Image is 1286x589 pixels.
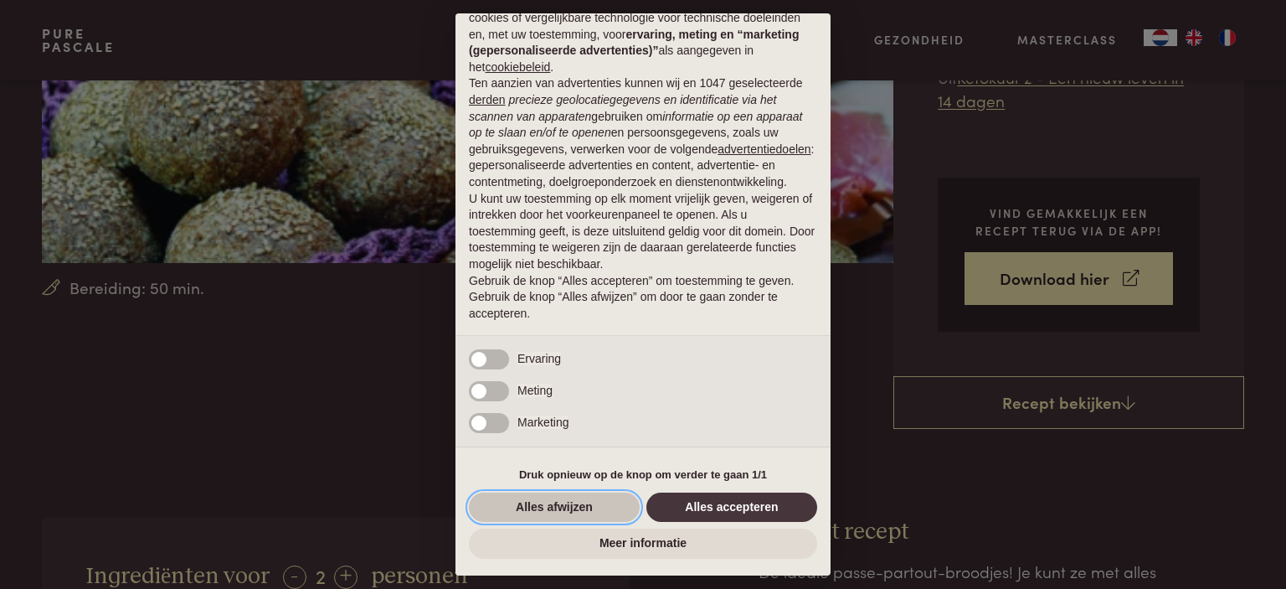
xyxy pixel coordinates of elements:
[718,142,810,158] button: advertentiedoelen
[469,93,776,123] em: precieze geolocatiegegevens en identificatie via het scannen van apparaten
[469,92,506,109] button: derden
[469,110,803,140] em: informatie op een apparaat op te slaan en/of te openen
[517,384,553,397] span: Meting
[646,493,817,523] button: Alles accepteren
[469,493,640,523] button: Alles afwijzen
[485,60,550,74] a: cookiebeleid
[469,529,817,559] button: Meer informatie
[517,416,568,429] span: Marketing
[469,273,817,323] p: Gebruik de knop “Alles accepteren” om toestemming te geven. Gebruik de knop “Alles afwijzen” om d...
[469,28,799,58] strong: ervaring, meting en “marketing (gepersonaliseerde advertenties)”
[517,352,561,365] span: Ervaring
[469,191,817,273] p: U kunt uw toestemming op elk moment vrijelijk geven, weigeren of intrekken door het voorkeurenpan...
[469,75,817,190] p: Ten aanzien van advertenties kunnen wij en 1047 geselecteerde gebruiken om en persoonsgegevens, z...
